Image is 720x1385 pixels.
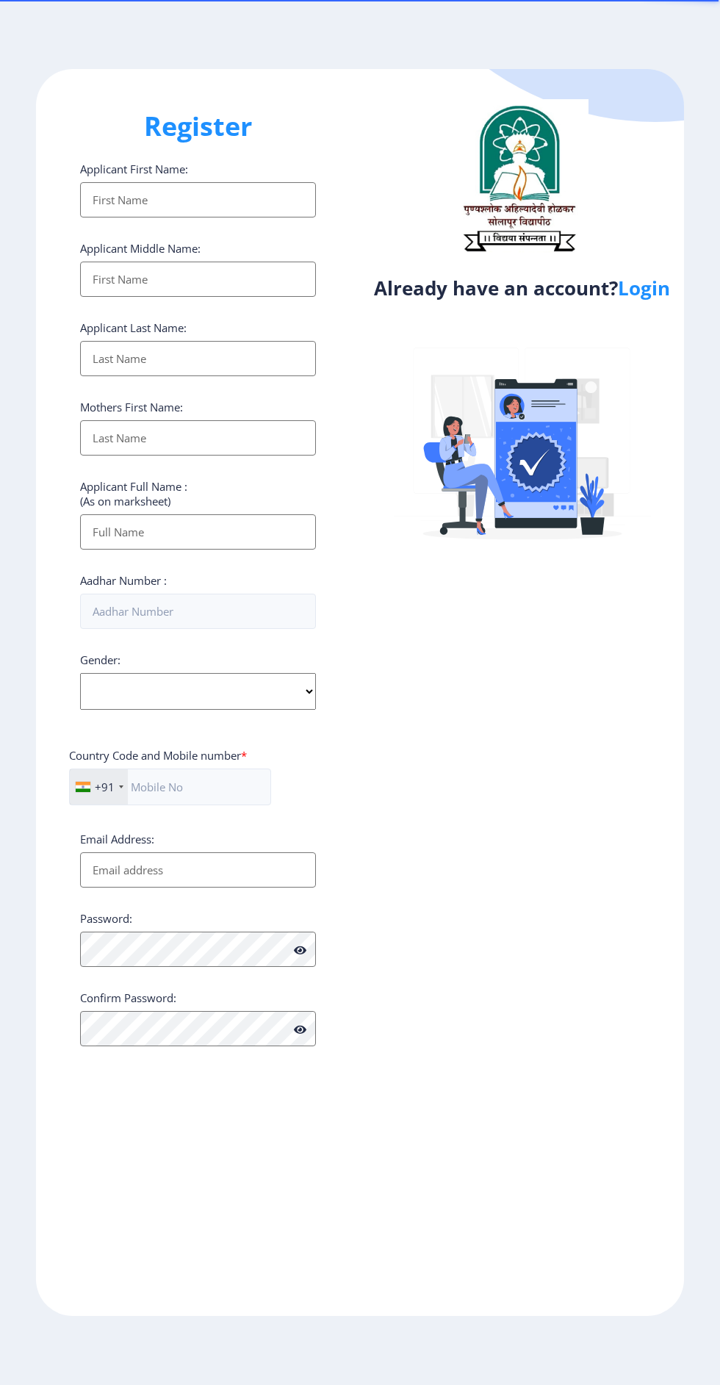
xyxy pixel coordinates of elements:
[80,241,201,256] label: Applicant Middle Name:
[80,400,183,414] label: Mothers First Name:
[80,832,154,846] label: Email Address:
[80,320,187,335] label: Applicant Last Name:
[80,911,132,926] label: Password:
[618,275,670,301] a: Login
[69,769,271,805] input: Mobile No
[371,276,673,300] h4: Already have an account?
[80,479,187,508] label: Applicant Full Name : (As on marksheet)
[80,420,316,456] input: Last Name
[80,852,316,888] input: Email address
[95,780,115,794] div: +91
[80,652,120,667] label: Gender:
[449,99,588,256] img: logo
[80,341,316,376] input: Last Name
[80,162,188,176] label: Applicant First Name:
[394,320,651,577] img: Verified-rafiki.svg
[80,109,316,144] h1: Register
[70,769,128,805] div: India (भारत): +91
[80,990,176,1005] label: Confirm Password:
[80,573,167,588] label: Aadhar Number :
[80,182,316,217] input: First Name
[80,262,316,297] input: First Name
[80,514,316,550] input: Full Name
[69,748,247,763] label: Country Code and Mobile number
[80,594,316,629] input: Aadhar Number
